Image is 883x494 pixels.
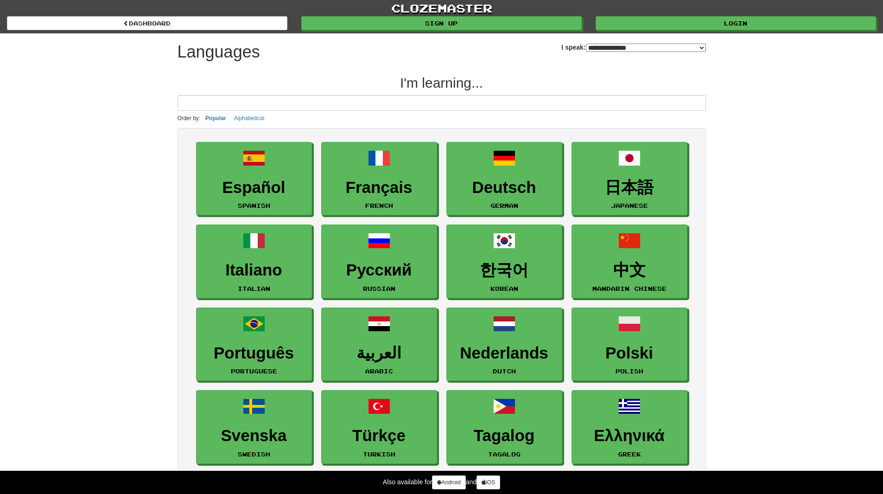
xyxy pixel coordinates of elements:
small: Japanese [611,202,648,209]
button: Popular [203,113,229,123]
a: РусскийRussian [321,225,437,298]
small: Turkish [363,451,395,457]
small: Order by: [178,115,201,122]
h3: Português [201,344,307,362]
small: Spanish [238,202,270,209]
a: SvenskaSwedish [196,390,312,464]
small: Portuguese [231,368,277,374]
h3: Deutsch [451,179,557,197]
a: TagalogTagalog [446,390,562,464]
h3: Svenska [201,427,307,445]
h3: Español [201,179,307,197]
a: NederlandsDutch [446,308,562,381]
small: Arabic [365,368,393,374]
a: dashboard [7,16,287,30]
a: TürkçeTurkish [321,390,437,464]
a: Android [432,475,465,489]
a: DeutschGerman [446,142,562,216]
small: Tagalog [488,451,521,457]
a: Sign up [301,16,582,30]
h3: 中文 [577,261,682,279]
small: Korean [490,285,518,292]
small: Italian [238,285,270,292]
a: PolskiPolish [572,308,687,381]
h3: Русский [326,261,432,279]
h3: Türkçe [326,427,432,445]
h3: العربية [326,344,432,362]
small: Polish [616,368,643,374]
small: Greek [618,451,641,457]
small: Dutch [493,368,516,374]
a: PortuguêsPortuguese [196,308,312,381]
small: Mandarin Chinese [592,285,667,292]
h3: 한국어 [451,261,557,279]
a: 中文Mandarin Chinese [572,225,687,298]
a: ItalianoItalian [196,225,312,298]
h3: Italiano [201,261,307,279]
small: French [365,202,393,209]
h2: I'm learning... [178,75,706,90]
select: I speak: [586,44,706,52]
small: German [490,202,518,209]
small: Swedish [238,451,270,457]
a: EspañolSpanish [196,142,312,216]
h3: 日本語 [577,179,682,197]
a: 日本語Japanese [572,142,687,216]
a: iOS [476,475,500,489]
label: I speak: [561,43,705,52]
h3: Ελληνικά [577,427,682,445]
h3: Polski [577,344,682,362]
a: ΕλληνικάGreek [572,390,687,464]
a: Login [596,16,876,30]
a: FrançaisFrench [321,142,437,216]
h3: Nederlands [451,344,557,362]
h1: Languages [178,43,260,61]
h3: Tagalog [451,427,557,445]
a: العربيةArabic [321,308,437,381]
h3: Français [326,179,432,197]
button: Alphabetical [231,113,267,123]
small: Russian [363,285,395,292]
a: 한국어Korean [446,225,562,298]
